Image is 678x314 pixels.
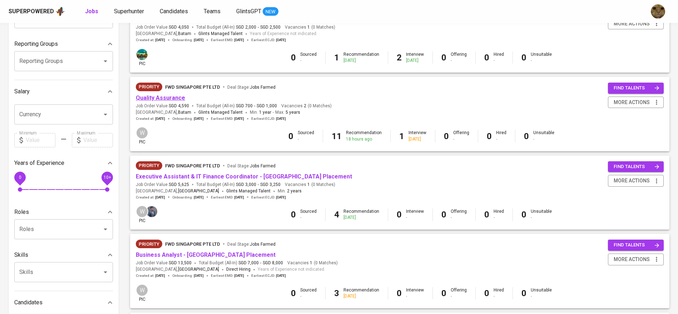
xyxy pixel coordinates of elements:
span: Total Budget (All-In) [196,103,277,109]
span: Earliest EMD : [211,273,244,278]
span: Total Budget (All-In) [199,260,283,266]
span: more actions [614,19,650,28]
span: - [260,260,261,266]
img: app logo [55,6,65,17]
div: - [453,136,469,142]
span: SGD 7,000 [238,260,259,266]
span: Glints Managed Talent [198,110,243,115]
div: Offering [451,208,467,221]
span: Jobs Farmed [250,85,276,90]
span: 1 [306,182,310,188]
button: more actions [608,175,664,187]
div: Years of Experience [14,156,113,170]
p: Years of Experience [14,159,64,167]
span: more actions [614,98,650,107]
span: [DATE] [234,195,244,200]
b: 0 [291,288,296,298]
b: 0 [397,288,402,298]
div: Superpowered [9,8,54,16]
span: Job Order Value [136,103,189,109]
b: 0 [484,288,489,298]
div: Recommendation [346,130,382,142]
span: SGD 4,050 [169,24,189,30]
span: Vacancies ( 0 Matches ) [281,103,332,109]
div: [DATE] [343,58,379,64]
div: Sourced [298,130,314,142]
span: Max. [275,110,300,115]
div: Interview [406,51,424,64]
a: Quality Assurance [136,94,185,101]
b: Jobs [85,8,98,15]
span: - [254,103,255,109]
div: W [136,205,148,218]
div: Interview [406,287,424,299]
span: Glints Managed Talent [226,188,271,193]
b: 0 [524,131,529,141]
div: Sourced [300,287,317,299]
div: New Job received from Demand Team [136,161,162,170]
a: Superhunter [114,7,145,16]
div: Salary [14,84,113,99]
span: Earliest ECJD : [251,273,286,278]
span: Onboarding : [172,273,204,278]
div: pic [136,127,148,145]
span: FWD Singapore Pte Ltd [165,241,220,247]
span: find talents [614,241,659,249]
span: [GEOGRAPHIC_DATA] , [136,266,219,273]
b: 0 [291,53,296,63]
button: find talents [608,240,664,251]
span: Created at : [136,116,165,121]
a: Business Analyst - [GEOGRAPHIC_DATA] Placement [136,251,276,258]
span: Jobs Farmed [250,163,276,168]
div: Interview [409,130,426,142]
div: Candidates [14,295,113,310]
span: 5 years [286,110,300,115]
span: Onboarding : [172,195,204,200]
span: Earliest ECJD : [251,195,286,200]
button: Open [100,109,110,119]
div: Offering [453,130,469,142]
span: [DATE] [276,273,286,278]
div: - [451,293,467,299]
div: W [136,284,148,296]
b: 1 [334,53,339,63]
span: Jobs Farmed [250,242,276,247]
button: Open [100,224,110,234]
button: find talents [608,161,664,172]
span: Created at : [136,38,165,43]
span: more actions [614,176,650,185]
div: - [451,58,467,64]
span: Priority [136,83,162,90]
span: Min. [250,110,271,115]
span: Job Order Value [136,260,192,266]
span: Job Order Value [136,24,189,30]
p: Reporting Groups [14,40,58,48]
span: [GEOGRAPHIC_DATA] , [136,109,191,116]
b: 2 [397,53,402,63]
b: 0 [521,210,526,220]
span: 1 [309,260,312,266]
span: Vacancies ( 0 Matches ) [285,24,335,30]
div: Unsuitable [531,208,552,221]
span: [DATE] [194,38,204,43]
b: 3 [334,288,339,298]
button: Open [100,56,110,66]
span: NEW [263,8,278,15]
div: 18 hours ago [346,136,382,142]
div: [DATE] [406,58,424,64]
div: pic [136,205,148,224]
a: Jobs [85,7,100,16]
img: ec6c0910-f960-4a00-a8f8-c5744e41279e.jpg [651,4,665,19]
span: find talents [614,84,659,92]
b: 0 [487,131,492,141]
span: [DATE] [155,116,165,121]
div: - [300,215,317,221]
b: 4 [334,210,339,220]
span: Priority [136,162,162,169]
span: [GEOGRAPHIC_DATA] , [136,30,191,38]
span: [GEOGRAPHIC_DATA] [178,266,219,273]
p: Roles [14,208,29,216]
span: Years of Experience not indicated. [258,266,325,273]
div: - [451,215,467,221]
div: Offering [451,287,467,299]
